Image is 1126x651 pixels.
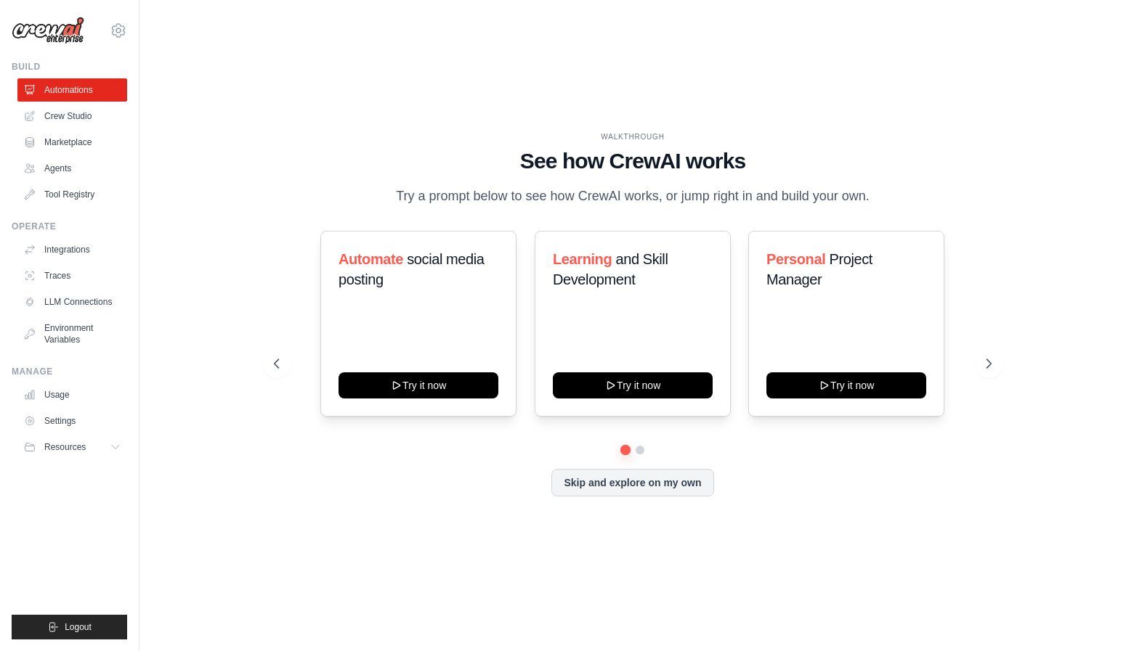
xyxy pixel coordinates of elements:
[766,372,926,398] button: Try it now
[766,251,825,267] span: Personal
[274,148,991,174] h1: See how CrewAI works
[12,615,127,639] button: Logout
[12,221,127,232] div: Operate
[17,290,127,314] a: LLM Connections
[339,251,485,287] span: social media posting
[17,131,127,154] a: Marketplace
[65,621,92,633] span: Logout
[17,435,127,459] button: Resources
[17,316,127,351] a: Environment Variables
[12,366,127,377] div: Manage
[553,251,668,287] span: and Skill Development
[12,17,84,44] img: Logo
[339,251,403,267] span: Automate
[17,78,127,102] a: Automations
[17,157,127,180] a: Agents
[551,469,713,496] button: Skip and explore on my own
[389,186,877,207] p: Try a prompt below to see how CrewAI works, or jump right in and build your own.
[17,264,127,287] a: Traces
[17,183,127,206] a: Tool Registry
[17,409,127,433] a: Settings
[44,441,86,453] span: Resources
[17,238,127,261] a: Integrations
[766,251,872,287] span: Project Manager
[553,372,713,398] button: Try it now
[12,61,127,73] div: Build
[553,251,612,267] span: Learning
[339,372,498,398] button: Try it now
[274,131,991,142] div: WALKTHROUGH
[17,105,127,128] a: Crew Studio
[17,383,127,406] a: Usage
